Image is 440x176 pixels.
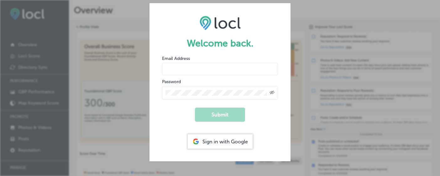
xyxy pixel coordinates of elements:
[195,108,245,122] button: Submit
[162,56,190,61] label: Email Address
[270,90,275,96] span: Toggle password visibility
[162,79,181,84] label: Password
[188,134,253,149] div: Sign in with Google
[162,38,278,49] h1: Welcome back.
[200,16,241,30] img: LOCL logo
